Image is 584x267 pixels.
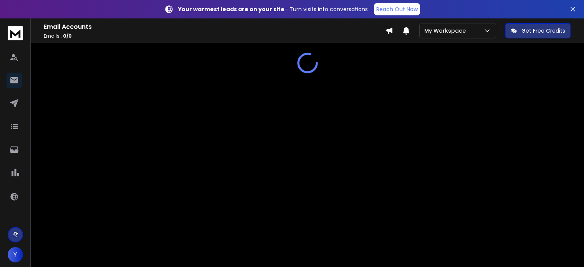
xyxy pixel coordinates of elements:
strong: Your warmest leads are on your site [178,5,285,13]
button: Get Free Credits [505,23,571,38]
p: My Workspace [424,27,469,35]
span: 0 / 0 [63,33,72,39]
p: Get Free Credits [521,27,565,35]
p: Reach Out Now [376,5,418,13]
h1: Email Accounts [44,22,385,32]
button: Y [8,247,23,262]
a: Reach Out Now [374,3,420,15]
p: Emails : [44,33,385,39]
img: logo [8,26,23,40]
p: – Turn visits into conversations [178,5,368,13]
